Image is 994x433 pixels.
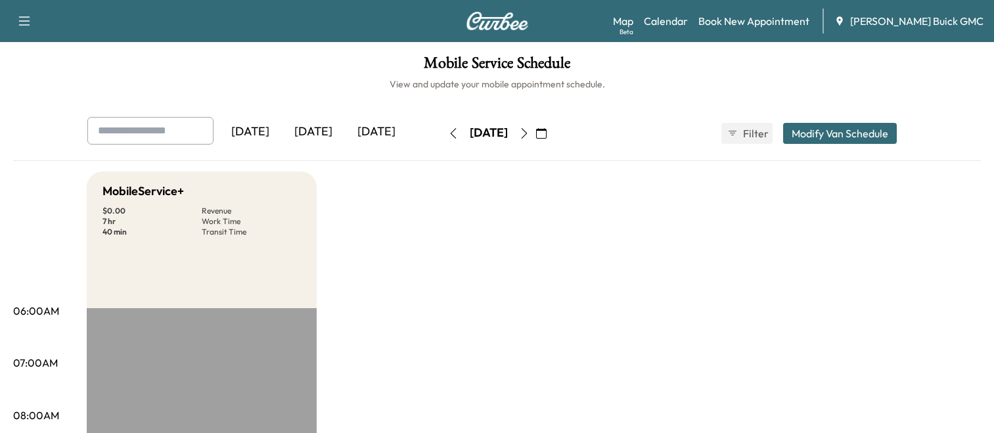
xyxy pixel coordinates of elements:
p: 40 min [102,227,202,237]
p: 07:00AM [13,355,58,371]
div: [DATE] [219,117,282,147]
div: [DATE] [470,125,508,141]
p: $ 0.00 [102,206,202,216]
h5: MobileService+ [102,182,184,200]
button: Filter [721,123,773,144]
h1: Mobile Service Schedule [13,55,981,78]
p: Transit Time [202,227,301,237]
img: Curbee Logo [466,12,529,30]
p: Work Time [202,216,301,227]
button: Modify Van Schedule [783,123,897,144]
a: MapBeta [613,13,633,29]
p: 7 hr [102,216,202,227]
h6: View and update your mobile appointment schedule. [13,78,981,91]
div: [DATE] [345,117,408,147]
p: 08:00AM [13,407,59,423]
a: Book New Appointment [698,13,809,29]
div: [DATE] [282,117,345,147]
p: Revenue [202,206,301,216]
div: Beta [620,27,633,37]
a: Calendar [644,13,688,29]
span: Filter [743,125,767,141]
p: 06:00AM [13,303,59,319]
span: [PERSON_NAME] Buick GMC [850,13,983,29]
